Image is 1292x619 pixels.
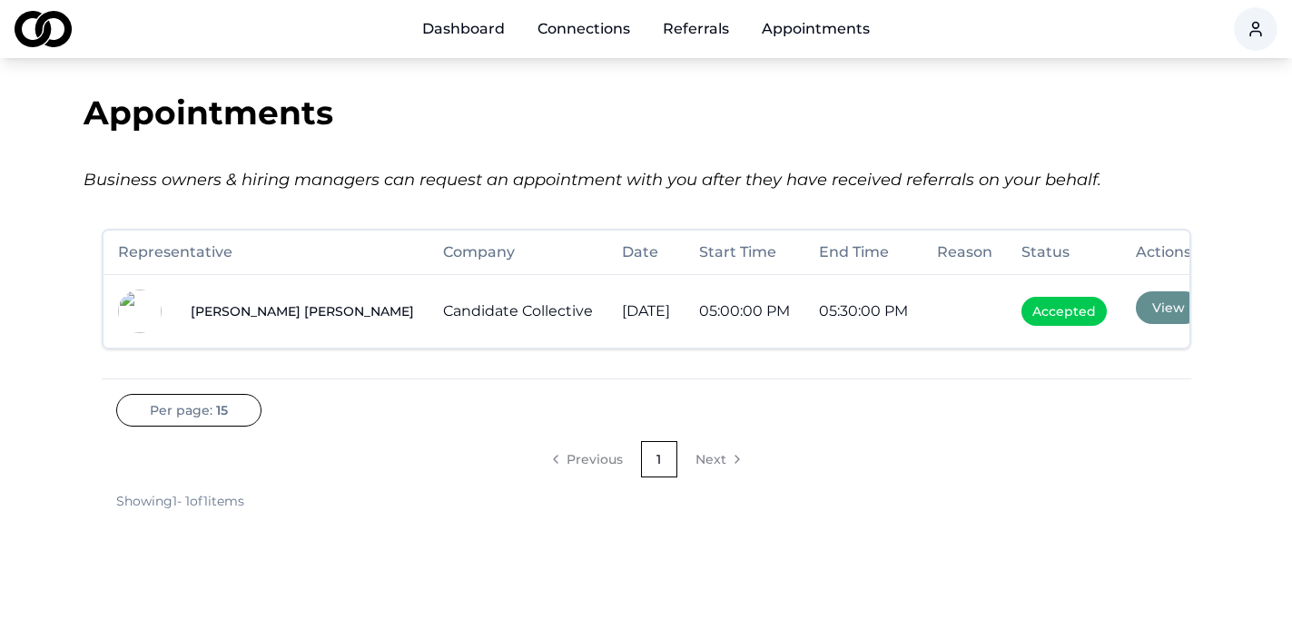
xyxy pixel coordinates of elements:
button: View [1136,291,1201,324]
nav: pagination [116,441,1177,477]
td: 05:30:00 PM [804,274,922,348]
td: [DATE] [607,274,685,348]
th: End Time [804,231,922,274]
div: Appointments [84,94,1209,131]
div: Business owners & hiring managers can request an appointment with you after they have received re... [84,167,1209,192]
img: logo [15,11,72,47]
span: Accepted [1021,297,1107,326]
a: [PERSON_NAME] [PERSON_NAME] [191,302,414,320]
th: Company [429,231,607,274]
th: Status [1007,231,1121,274]
td: 05:00:00 PM [685,274,804,348]
a: Connections [523,11,645,47]
a: 1 [641,441,677,477]
div: Showing 1 - 1 of 1 items [116,492,244,510]
a: Appointments [747,11,884,47]
a: Referrals [648,11,744,47]
th: Actions [1121,231,1223,274]
button: Per page:15 [116,394,261,427]
nav: Main [408,11,884,47]
th: Reason [922,231,1007,274]
a: Dashboard [408,11,519,47]
th: Representative [104,231,429,274]
th: Start Time [685,231,804,274]
a: Candidate Collective [443,302,593,319]
span: 15 [216,401,228,419]
img: ea71d155-4f7f-4164-aa94-92297cd61d19-Black%20logo-profile_picture.png [118,290,162,333]
th: Date [607,231,685,274]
